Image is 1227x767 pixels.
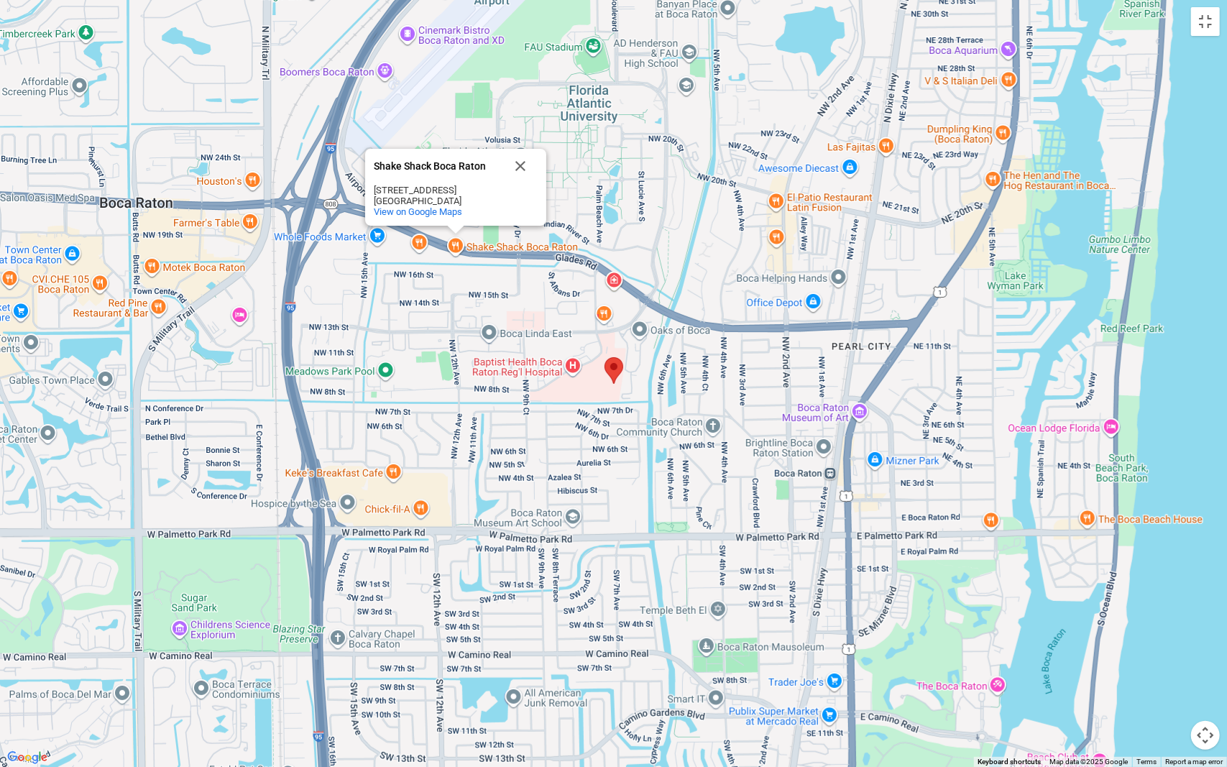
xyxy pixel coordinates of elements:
[365,149,546,226] div: Shake Shack Boca Raton
[374,161,503,172] div: Shake Shack Boca Raton
[374,196,503,206] div: [GEOGRAPHIC_DATA]
[374,206,462,217] a: View on Google Maps
[503,149,538,183] button: Close
[374,185,503,196] div: [STREET_ADDRESS]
